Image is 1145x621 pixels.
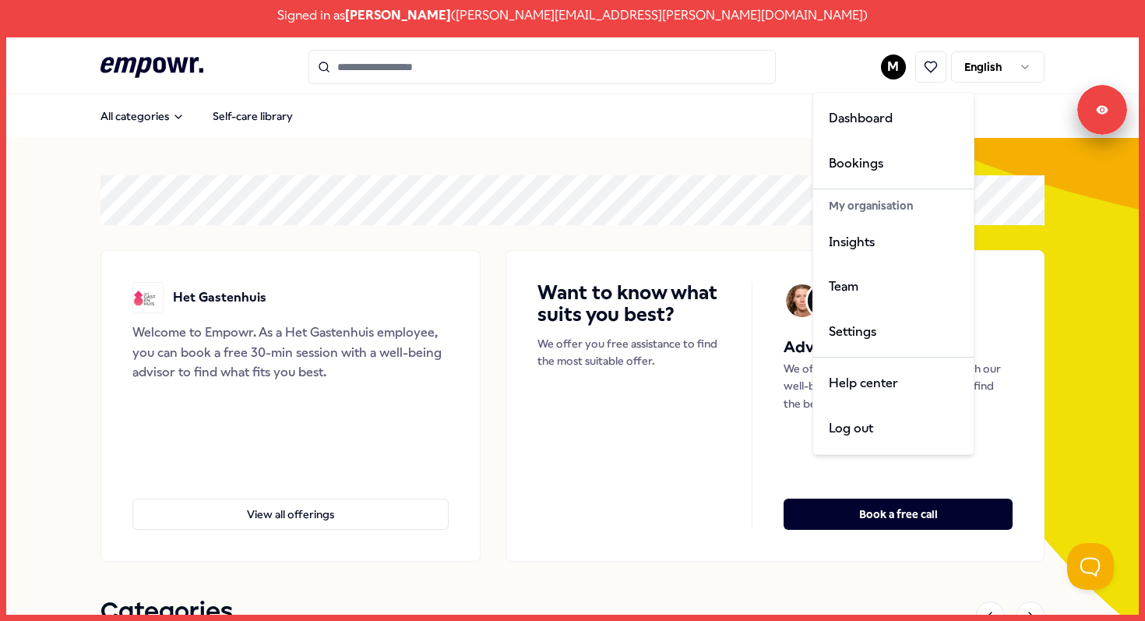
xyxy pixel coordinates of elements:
[816,192,971,219] div: My organisation
[816,220,971,265] a: Insights
[816,96,971,141] a: Dashboard
[816,406,971,451] div: Log out
[812,92,974,455] div: M
[816,141,971,186] a: Bookings
[816,264,971,309] a: Team
[816,361,971,406] a: Help center
[816,309,971,355] a: Settings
